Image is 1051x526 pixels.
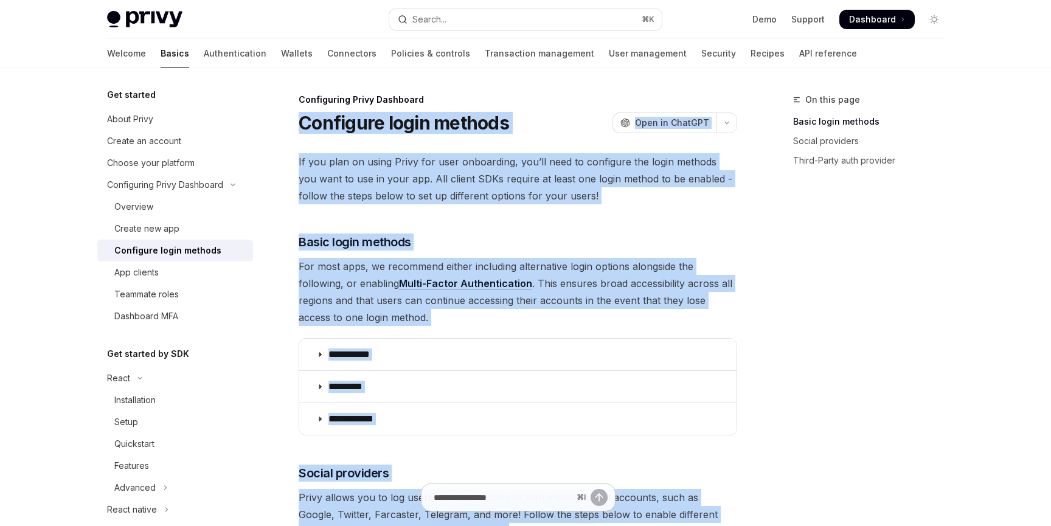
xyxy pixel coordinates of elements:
[591,489,608,506] button: Send message
[299,465,389,482] span: Social providers
[114,287,179,302] div: Teammate roles
[642,15,654,24] span: ⌘ K
[107,112,153,126] div: About Privy
[204,39,266,68] a: Authentication
[389,9,662,30] button: Open search
[107,156,195,170] div: Choose your platform
[97,499,253,521] button: Toggle React native section
[97,305,253,327] a: Dashboard MFA
[107,11,182,28] img: light logo
[114,480,156,495] div: Advanced
[793,131,954,151] a: Social providers
[97,367,253,389] button: Toggle React section
[609,39,687,68] a: User management
[799,39,857,68] a: API reference
[299,234,411,251] span: Basic login methods
[635,117,709,129] span: Open in ChatGPT
[791,13,825,26] a: Support
[161,39,189,68] a: Basics
[97,455,253,477] a: Features
[97,240,253,261] a: Configure login methods
[114,459,149,473] div: Features
[391,39,470,68] a: Policies & controls
[97,108,253,130] a: About Privy
[114,437,154,451] div: Quickstart
[299,153,737,204] span: If you plan on using Privy for user onboarding, you’ll need to configure the login methods you wa...
[114,309,178,324] div: Dashboard MFA
[97,389,253,411] a: Installation
[114,265,159,280] div: App clients
[805,92,860,107] span: On this page
[97,130,253,152] a: Create an account
[849,13,896,26] span: Dashboard
[97,196,253,218] a: Overview
[97,174,253,196] button: Toggle Configuring Privy Dashboard section
[107,88,156,102] h5: Get started
[485,39,594,68] a: Transaction management
[434,484,572,511] input: Ask a question...
[114,243,221,258] div: Configure login methods
[612,112,716,133] button: Open in ChatGPT
[399,277,532,290] a: Multi-Factor Authentication
[107,178,223,192] div: Configuring Privy Dashboard
[281,39,313,68] a: Wallets
[412,12,446,27] div: Search...
[97,261,253,283] a: App clients
[839,10,915,29] a: Dashboard
[97,152,253,174] a: Choose your platform
[327,39,376,68] a: Connectors
[97,218,253,240] a: Create new app
[793,112,954,131] a: Basic login methods
[107,371,130,386] div: React
[97,283,253,305] a: Teammate roles
[924,10,944,29] button: Toggle dark mode
[107,347,189,361] h5: Get started by SDK
[97,477,253,499] button: Toggle Advanced section
[299,94,737,106] div: Configuring Privy Dashboard
[107,502,157,517] div: React native
[107,134,181,148] div: Create an account
[751,39,785,68] a: Recipes
[107,39,146,68] a: Welcome
[114,415,138,429] div: Setup
[97,411,253,433] a: Setup
[299,112,509,134] h1: Configure login methods
[701,39,736,68] a: Security
[114,221,179,236] div: Create new app
[299,258,737,326] span: For most apps, we recommend either including alternative login options alongside the following, o...
[793,151,954,170] a: Third-Party auth provider
[114,199,153,214] div: Overview
[114,393,156,407] div: Installation
[752,13,777,26] a: Demo
[97,433,253,455] a: Quickstart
